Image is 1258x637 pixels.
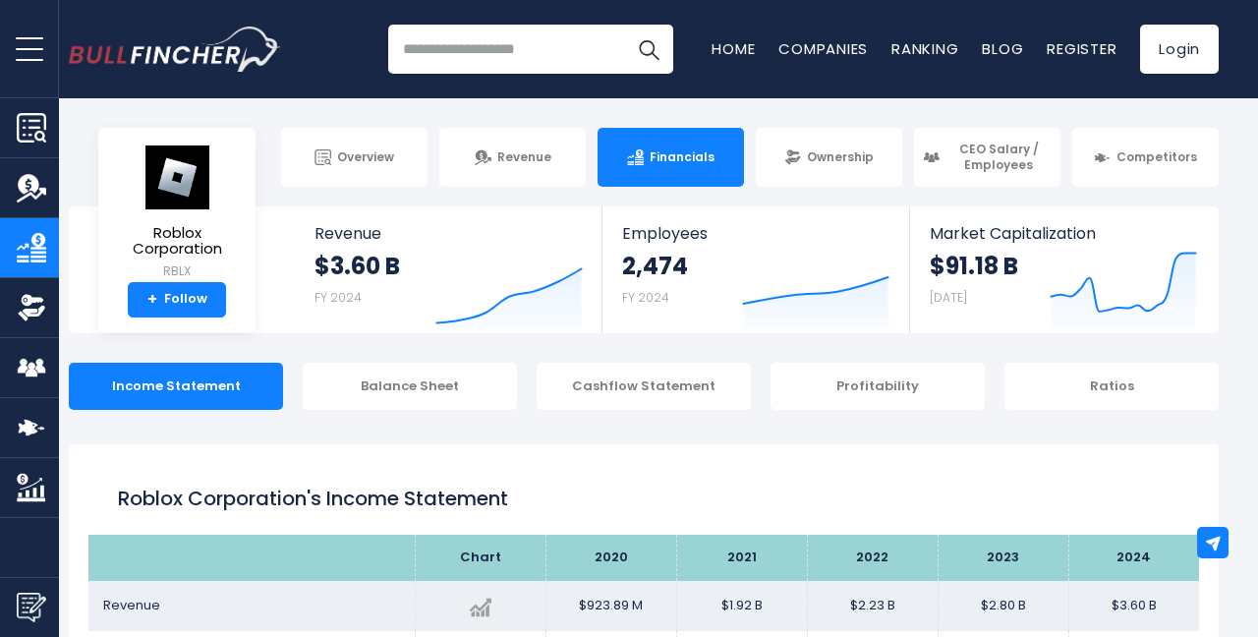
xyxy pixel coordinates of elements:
span: Revenue [103,596,160,614]
div: Profitability [771,363,985,410]
a: Financials [598,128,744,187]
th: 2023 [938,535,1068,581]
div: Ratios [1004,363,1219,410]
small: [DATE] [930,289,967,306]
a: Market Capitalization $91.18 B [DATE] [910,206,1217,333]
img: Bullfincher logo [69,27,281,72]
th: 2024 [1068,535,1199,581]
strong: $3.60 B [314,251,400,281]
span: Employees [622,224,888,243]
span: CEO Salary / Employees [945,142,1052,172]
a: Ownership [756,128,902,187]
th: 2020 [545,535,676,581]
small: FY 2024 [314,289,362,306]
a: Ranking [891,38,958,59]
td: $923.89 M [545,581,676,631]
a: CEO Salary / Employees [914,128,1060,187]
span: Revenue [497,149,551,165]
span: Ownership [807,149,874,165]
td: $2.23 B [807,581,938,631]
span: Market Capitalization [930,224,1197,243]
th: Chart [415,535,545,581]
span: Roblox Corporation [114,225,240,258]
span: Financials [650,149,715,165]
strong: + [147,291,157,309]
small: FY 2024 [622,289,669,306]
th: 2021 [676,535,807,581]
a: Revenue $3.60 B FY 2024 [295,206,602,333]
strong: 2,474 [622,251,688,281]
a: Home [712,38,755,59]
a: Blog [982,38,1023,59]
strong: $91.18 B [930,251,1018,281]
a: Competitors [1072,128,1219,187]
a: Companies [778,38,868,59]
button: Search [624,25,673,74]
th: 2022 [807,535,938,581]
span: Revenue [314,224,583,243]
a: Go to homepage [69,27,280,72]
td: $2.80 B [938,581,1068,631]
td: $3.60 B [1068,581,1199,631]
td: $1.92 B [676,581,807,631]
a: Revenue [439,128,586,187]
a: Login [1140,25,1219,74]
a: Roblox Corporation RBLX [113,144,241,282]
a: Employees 2,474 FY 2024 [602,206,908,333]
a: Register [1047,38,1116,59]
small: RBLX [114,262,240,280]
span: Overview [337,149,394,165]
a: Overview [281,128,428,187]
div: Balance Sheet [303,363,517,410]
div: Income Statement [69,363,283,410]
span: Competitors [1116,149,1197,165]
div: Cashflow Statement [537,363,751,410]
h1: Roblox Corporation's Income Statement [118,484,1170,513]
img: Ownership [17,293,46,322]
a: +Follow [128,282,226,318]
